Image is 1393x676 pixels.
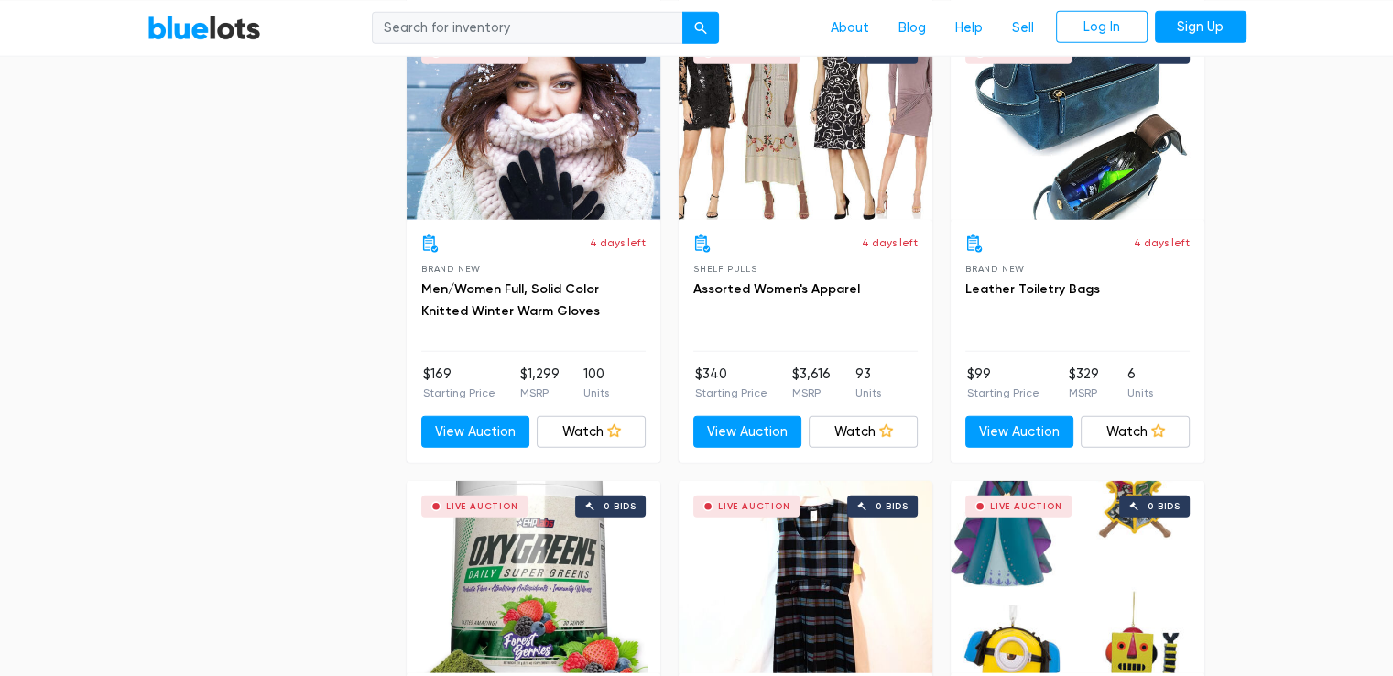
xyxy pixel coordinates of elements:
[816,10,884,45] a: About
[147,14,261,40] a: BlueLots
[519,365,559,401] li: $1,299
[421,281,600,319] a: Men/Women Full, Solid Color Knitted Winter Warm Gloves
[446,502,518,511] div: Live Auction
[990,49,1062,58] div: Live Auction
[967,385,1039,401] p: Starting Price
[693,416,802,449] a: View Auction
[695,365,767,401] li: $340
[590,234,646,251] p: 4 days left
[967,365,1039,401] li: $99
[965,416,1074,449] a: View Auction
[809,416,918,449] a: Watch
[965,264,1025,274] span: Brand New
[1068,385,1098,401] p: MSRP
[693,264,757,274] span: Shelf Pulls
[679,27,932,220] a: Live Auction 0 bids
[583,385,609,401] p: Units
[407,27,660,220] a: Live Auction 0 bids
[679,481,932,673] a: Live Auction 0 bids
[855,385,881,401] p: Units
[884,10,941,45] a: Blog
[1127,365,1153,401] li: 6
[604,502,637,511] div: 0 bids
[421,416,530,449] a: View Auction
[997,10,1049,45] a: Sell
[855,365,881,401] li: 93
[1068,365,1098,401] li: $329
[693,281,860,297] a: Assorted Women's Apparel
[1148,502,1181,511] div: 0 bids
[1056,10,1148,43] a: Log In
[423,385,495,401] p: Starting Price
[792,385,831,401] p: MSRP
[876,49,909,58] div: 0 bids
[423,365,495,401] li: $169
[1155,10,1246,43] a: Sign Up
[951,27,1204,220] a: Live Auction 0 bids
[372,11,683,44] input: Search for inventory
[519,385,559,401] p: MSRP
[990,502,1062,511] div: Live Auction
[941,10,997,45] a: Help
[718,502,790,511] div: Live Auction
[1081,416,1190,449] a: Watch
[537,416,646,449] a: Watch
[718,49,790,58] div: Live Auction
[1148,49,1181,58] div: 0 bids
[862,234,918,251] p: 4 days left
[421,264,481,274] span: Brand New
[583,365,609,401] li: 100
[407,481,660,673] a: Live Auction 0 bids
[695,385,767,401] p: Starting Price
[446,49,518,58] div: Live Auction
[965,281,1100,297] a: Leather Toiletry Bags
[876,502,909,511] div: 0 bids
[951,481,1204,673] a: Live Auction 0 bids
[1134,234,1190,251] p: 4 days left
[792,365,831,401] li: $3,616
[1127,385,1153,401] p: Units
[604,49,637,58] div: 0 bids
